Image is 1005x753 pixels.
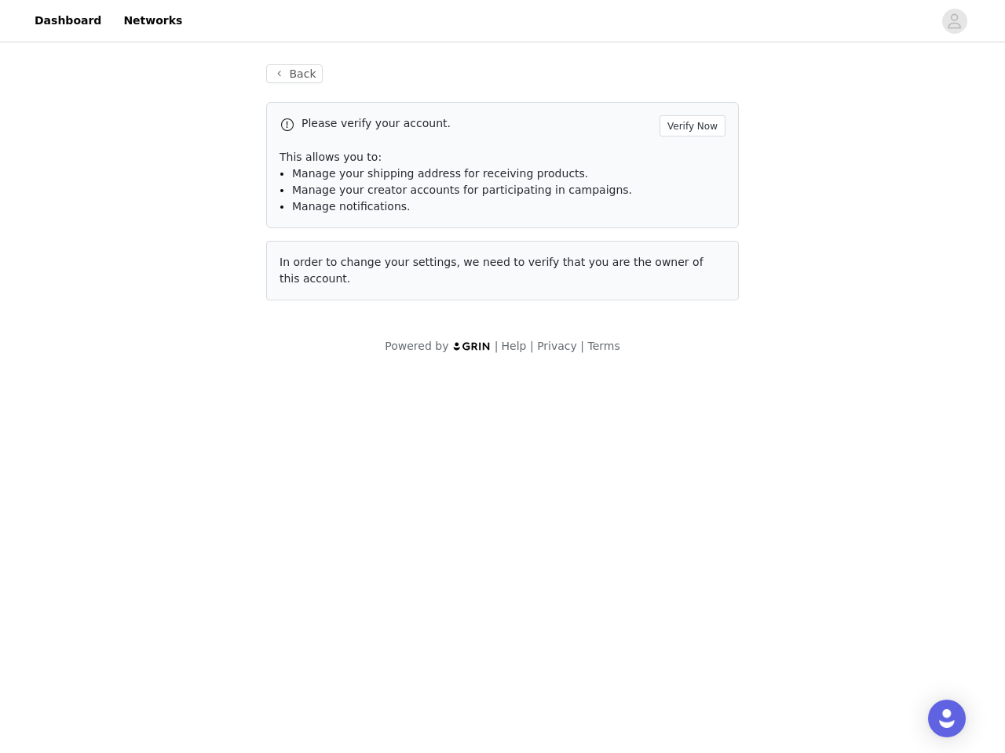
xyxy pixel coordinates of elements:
p: This allows you to: [280,149,725,166]
span: | [495,340,499,352]
span: | [530,340,534,352]
button: Back [266,64,323,83]
img: logo [452,341,492,351]
p: Please verify your account. [301,115,653,132]
span: Powered by [385,340,448,352]
div: Open Intercom Messenger [928,700,966,737]
a: Networks [114,3,192,38]
span: Manage your shipping address for receiving products. [292,167,588,180]
a: Privacy [537,340,577,352]
button: Verify Now [660,115,725,136]
div: avatar [947,9,962,34]
span: | [580,340,584,352]
a: Terms [587,340,619,352]
a: Dashboard [25,3,111,38]
span: Manage notifications. [292,200,411,213]
span: Manage your creator accounts for participating in campaigns. [292,184,632,196]
span: In order to change your settings, we need to verify that you are the owner of this account. [280,256,703,285]
a: Help [502,340,527,352]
